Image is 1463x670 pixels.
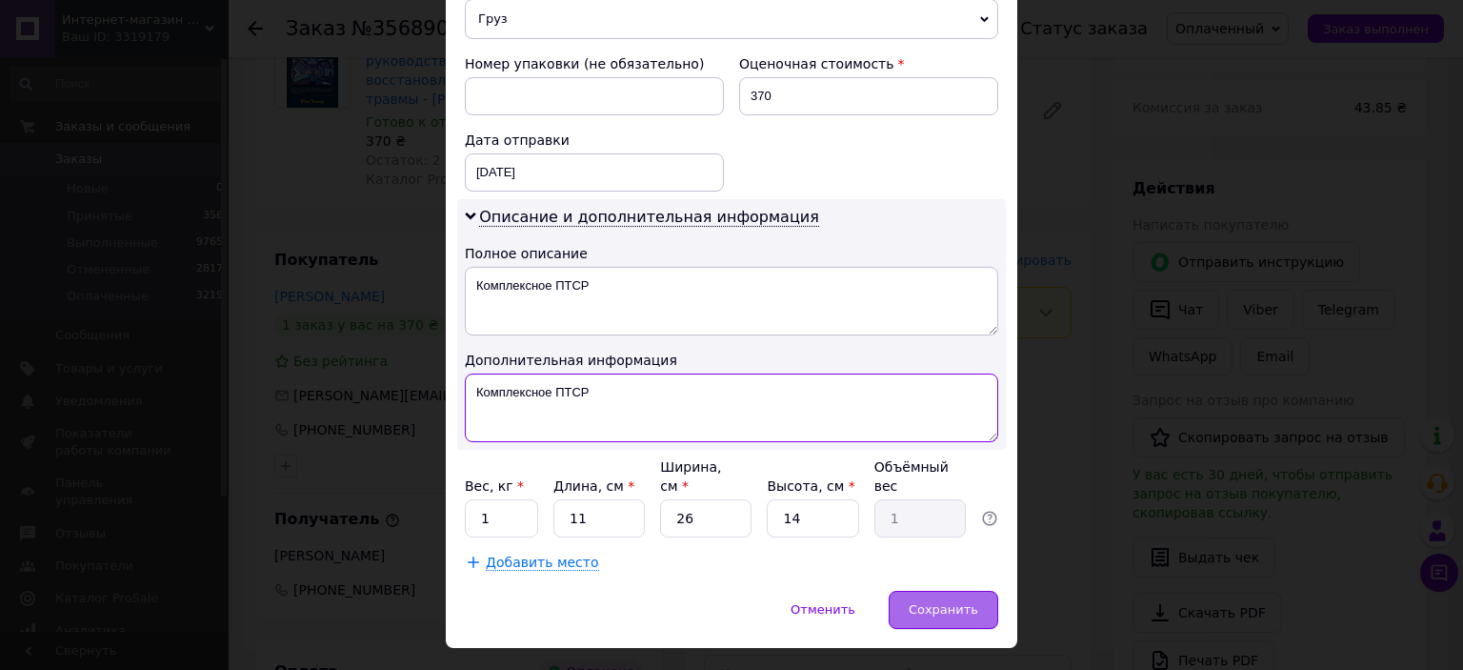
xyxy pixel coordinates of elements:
span: Описание и дополнительная информация [479,208,819,227]
label: Высота, см [767,478,854,494]
label: Длина, см [553,478,634,494]
label: Вес, кг [465,478,524,494]
div: Дата отправки [465,131,724,150]
div: Дополнительная информация [465,351,998,370]
span: Сохранить [909,602,978,617]
div: Оценочная стоимость [739,54,998,73]
span: Отменить [791,602,855,617]
div: Полное описание [465,244,998,263]
div: Объёмный вес [874,457,966,496]
div: Номер упаковки (не обязательно) [465,54,724,73]
textarea: Комплексное ПТСР [465,267,998,335]
textarea: Комплексное ПТСР [465,374,998,442]
span: Добавить место [486,555,599,571]
label: Ширина, см [660,459,721,494]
